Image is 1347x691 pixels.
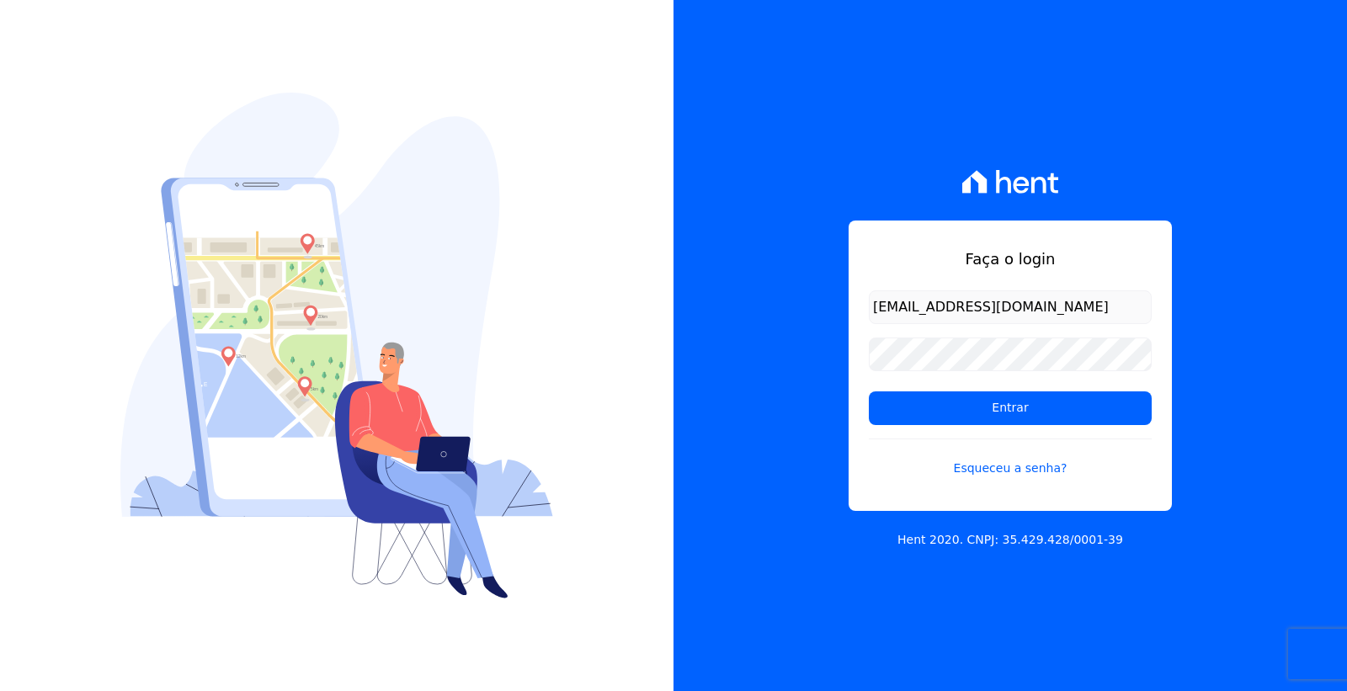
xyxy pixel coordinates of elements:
input: Email [869,290,1152,324]
img: Login [120,93,553,598]
input: Entrar [869,391,1152,425]
a: Esqueceu a senha? [869,439,1152,477]
h1: Faça o login [869,247,1152,270]
p: Hent 2020. CNPJ: 35.429.428/0001-39 [897,531,1123,549]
